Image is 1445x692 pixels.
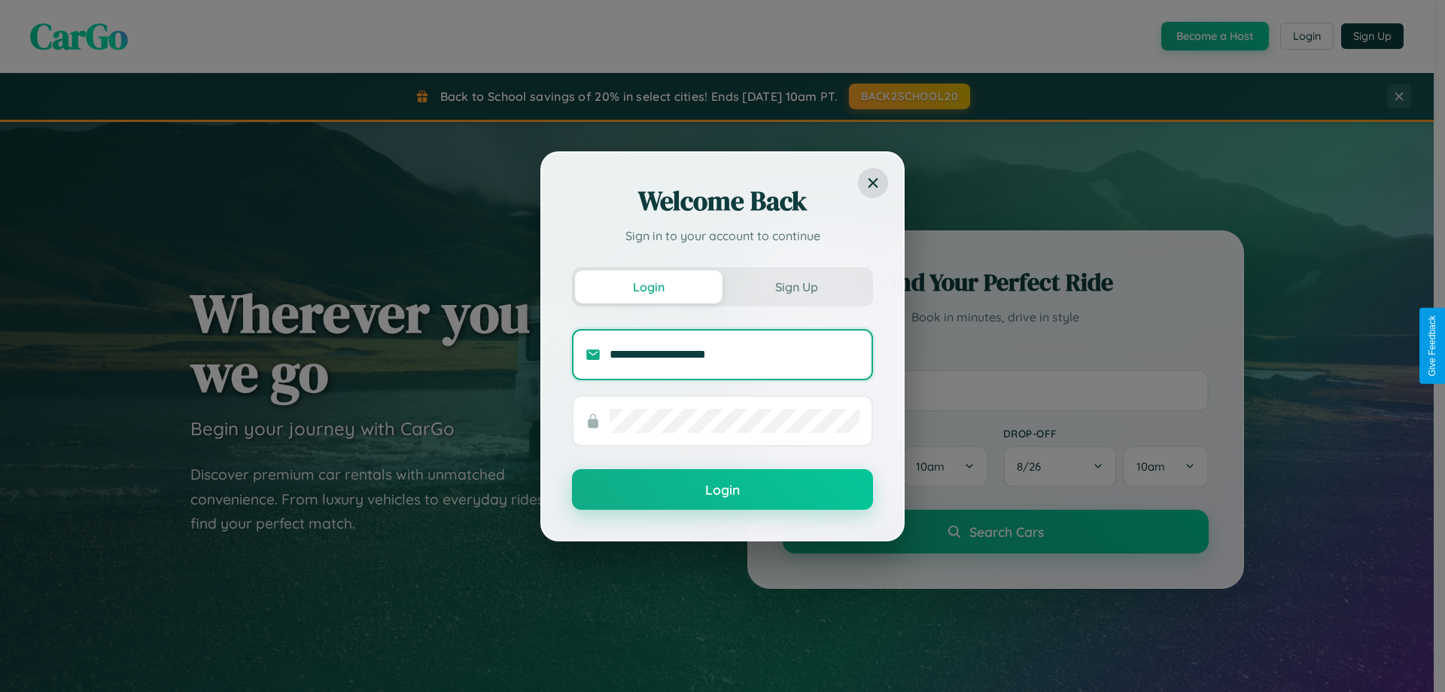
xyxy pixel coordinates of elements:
[1427,316,1437,376] div: Give Feedback
[572,183,873,219] h2: Welcome Back
[572,227,873,245] p: Sign in to your account to continue
[722,270,870,303] button: Sign Up
[572,469,873,510] button: Login
[575,270,722,303] button: Login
